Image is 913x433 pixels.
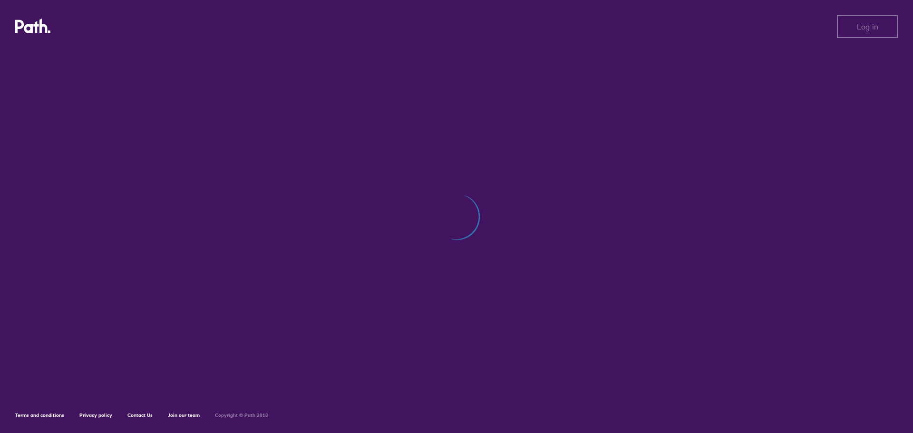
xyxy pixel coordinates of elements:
[837,15,898,38] button: Log in
[127,412,153,418] a: Contact Us
[79,412,112,418] a: Privacy policy
[857,22,878,31] span: Log in
[15,412,64,418] a: Terms and conditions
[215,413,268,418] h6: Copyright © Path 2018
[168,412,200,418] a: Join our team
